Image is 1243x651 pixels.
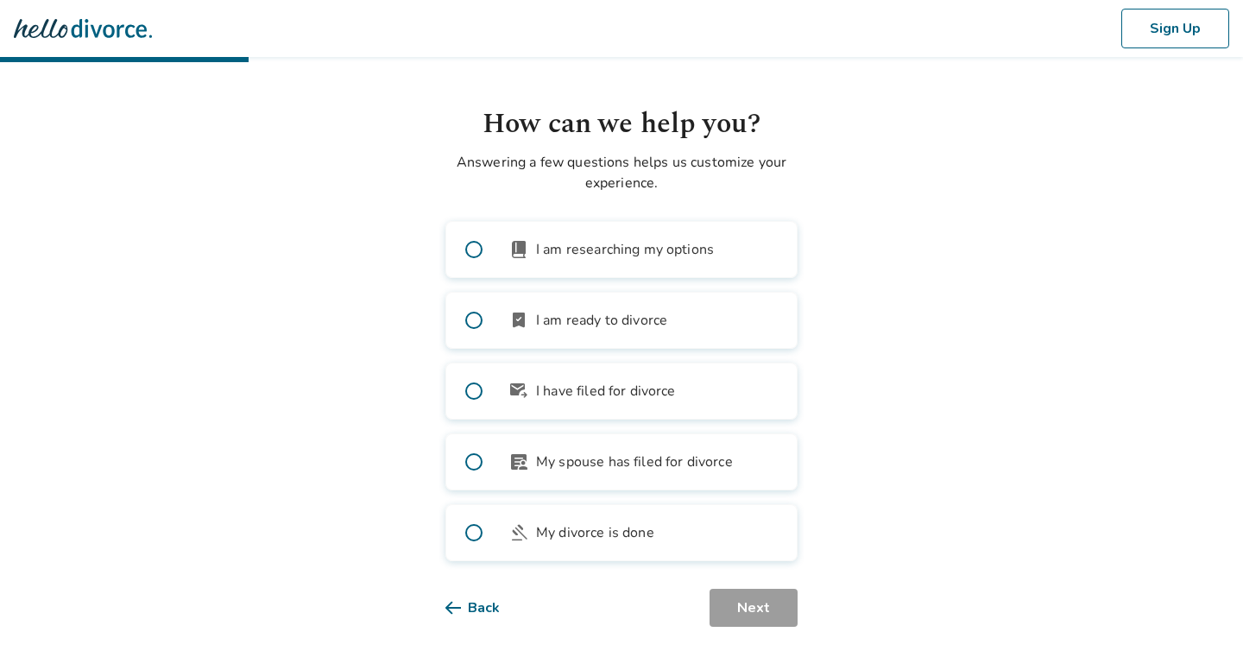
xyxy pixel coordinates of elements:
h1: How can we help you? [445,104,798,145]
p: Answering a few questions helps us customize your experience. [445,152,798,193]
span: My spouse has filed for divorce [536,452,733,472]
span: outgoing_mail [508,381,529,401]
span: I am researching my options [536,239,714,260]
span: I have filed for divorce [536,381,676,401]
button: Next [711,589,798,627]
span: book_2 [508,239,529,260]
span: My divorce is done [536,522,654,543]
span: article_person [508,452,529,472]
button: Sign Up [1121,9,1229,48]
span: bookmark_check [508,310,529,331]
button: Back [445,589,527,627]
span: I am ready to divorce [536,310,667,331]
img: Hello Divorce Logo [14,11,152,46]
span: gavel [508,522,529,543]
